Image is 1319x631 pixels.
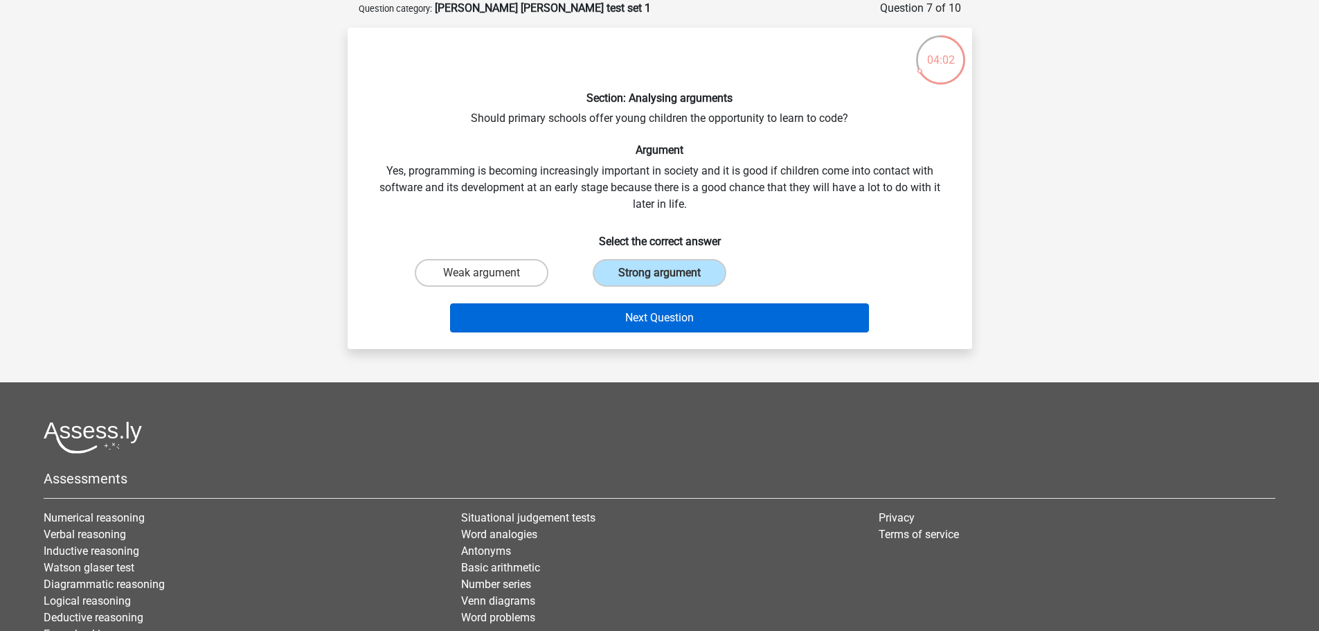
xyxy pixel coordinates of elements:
img: Assessly logo [44,421,142,454]
div: 04:02 [915,34,967,69]
a: Verbal reasoning [44,528,126,541]
label: Weak argument [415,259,548,287]
a: Numerical reasoning [44,511,145,524]
button: Next Question [450,303,869,332]
a: Logical reasoning [44,594,131,607]
h6: Select the correct answer [370,224,950,248]
a: Terms of service [879,528,959,541]
a: Privacy [879,511,915,524]
a: Situational judgement tests [461,511,595,524]
h6: Section: Analysing arguments [370,91,950,105]
a: Inductive reasoning [44,544,139,558]
strong: [PERSON_NAME] [PERSON_NAME] test set 1 [435,1,651,15]
a: Antonyms [461,544,511,558]
a: Venn diagrams [461,594,535,607]
h5: Assessments [44,470,1275,487]
small: Question category: [359,3,432,14]
a: Deductive reasoning [44,611,143,624]
a: Diagrammatic reasoning [44,578,165,591]
label: Strong argument [593,259,726,287]
h6: Argument [370,143,950,157]
a: Number series [461,578,531,591]
a: Word analogies [461,528,537,541]
a: Watson glaser test [44,561,134,574]
a: Basic arithmetic [461,561,540,574]
div: Should primary schools offer young children the opportunity to learn to code? Yes, programming is... [353,39,967,338]
a: Word problems [461,611,535,624]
